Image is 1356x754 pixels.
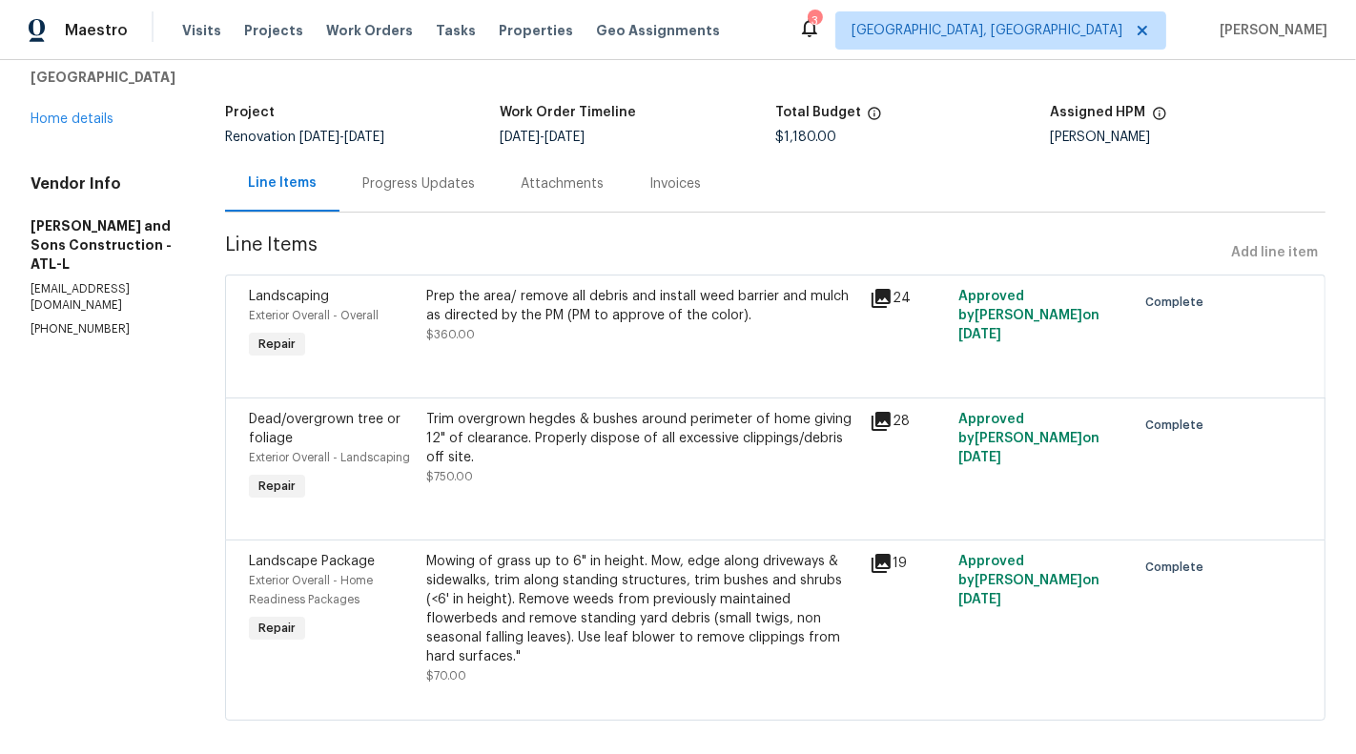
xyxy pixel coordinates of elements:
[649,174,701,194] div: Invoices
[248,173,317,193] div: Line Items
[249,290,329,303] span: Landscaping
[1051,131,1326,144] div: [PERSON_NAME]
[867,106,882,131] span: The total cost of line items that have been proposed by Opendoor. This sum includes line items th...
[521,174,604,194] div: Attachments
[249,555,375,568] span: Landscape Package
[501,106,637,119] h5: Work Order Timeline
[31,216,179,274] h5: [PERSON_NAME] and Sons Construction - ATL-L
[808,11,821,31] div: 3
[870,410,947,433] div: 28
[225,235,1223,271] span: Line Items
[958,413,1099,464] span: Approved by [PERSON_NAME] on
[775,106,861,119] h5: Total Budget
[852,21,1122,40] span: [GEOGRAPHIC_DATA], [GEOGRAPHIC_DATA]
[958,328,1001,341] span: [DATE]
[299,131,384,144] span: -
[426,471,473,482] span: $750.00
[249,310,379,321] span: Exterior Overall - Overall
[426,329,475,340] span: $360.00
[870,552,947,575] div: 19
[31,321,179,337] p: [PHONE_NUMBER]
[426,287,858,325] div: Prep the area/ remove all debris and install weed barrier and mulch as directed by the PM (PM to ...
[225,106,275,119] h5: Project
[958,593,1001,606] span: [DATE]
[775,131,836,144] span: $1,180.00
[545,131,586,144] span: [DATE]
[299,131,339,144] span: [DATE]
[251,619,303,638] span: Repair
[182,21,221,40] span: Visits
[1145,293,1211,312] span: Complete
[31,281,179,314] p: [EMAIL_ADDRESS][DOMAIN_NAME]
[31,112,113,126] a: Home details
[426,670,466,682] span: $70.00
[426,410,858,467] div: Trim overgrown hegdes & bushes around perimeter of home giving 12" of clearance. Properly dispose...
[244,21,303,40] span: Projects
[1152,106,1167,131] span: The hpm assigned to this work order.
[596,21,720,40] span: Geo Assignments
[251,335,303,354] span: Repair
[499,21,573,40] span: Properties
[1212,21,1327,40] span: [PERSON_NAME]
[249,575,373,605] span: Exterior Overall - Home Readiness Packages
[249,413,401,445] span: Dead/overgrown tree or foliage
[870,287,947,310] div: 24
[31,174,179,194] h4: Vendor Info
[225,131,384,144] span: Renovation
[31,68,179,87] h5: [GEOGRAPHIC_DATA]
[1145,558,1211,577] span: Complete
[426,552,858,666] div: Mowing of grass up to 6" in height. Mow, edge along driveways & sidewalks, trim along standing st...
[251,477,303,496] span: Repair
[958,451,1001,464] span: [DATE]
[958,290,1099,341] span: Approved by [PERSON_NAME] on
[362,174,475,194] div: Progress Updates
[501,131,586,144] span: -
[249,452,410,463] span: Exterior Overall - Landscaping
[1051,106,1146,119] h5: Assigned HPM
[326,21,413,40] span: Work Orders
[436,24,476,37] span: Tasks
[344,131,384,144] span: [DATE]
[501,131,541,144] span: [DATE]
[958,555,1099,606] span: Approved by [PERSON_NAME] on
[65,21,128,40] span: Maestro
[1145,416,1211,435] span: Complete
